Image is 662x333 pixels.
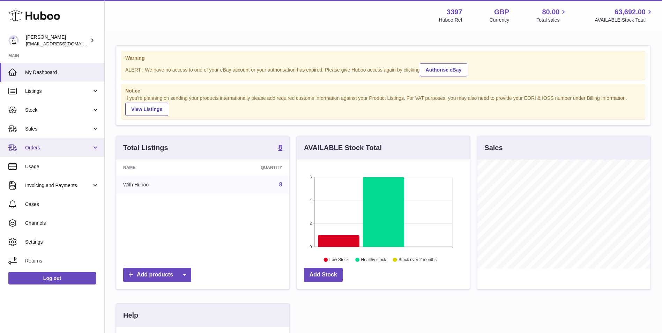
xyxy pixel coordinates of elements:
span: Settings [25,239,99,245]
text: 0 [310,245,312,249]
div: If you're planning on sending your products internationally please add required customs informati... [125,95,641,116]
text: 6 [310,175,312,179]
span: Total sales [536,17,567,23]
span: My Dashboard [25,69,99,76]
a: Add Stock [304,268,343,282]
span: [EMAIL_ADDRESS][DOMAIN_NAME] [26,41,103,46]
span: Sales [25,126,92,132]
th: Quantity [207,160,289,176]
span: Invoicing and Payments [25,182,92,189]
span: Stock [25,107,92,113]
img: sales@canchema.com [8,35,19,46]
h3: Total Listings [123,143,168,153]
div: Huboo Ref [439,17,462,23]
th: Name [116,160,207,176]
h3: Sales [484,143,503,153]
strong: 3397 [447,7,462,17]
a: Add products [123,268,191,282]
text: 2 [310,222,312,226]
a: View Listings [125,103,168,116]
span: Cases [25,201,99,208]
div: Currency [490,17,509,23]
h3: AVAILABLE Stock Total [304,143,382,153]
text: Healthy stock [361,258,386,262]
span: Channels [25,220,99,227]
strong: Warning [125,55,641,61]
td: With Huboo [116,176,207,194]
strong: 8 [278,144,282,151]
text: Low Stock [329,258,349,262]
div: [PERSON_NAME] [26,34,89,47]
a: Log out [8,272,96,284]
span: 80.00 [542,7,559,17]
a: Authorise eBay [420,63,468,76]
span: Listings [25,88,92,95]
strong: GBP [494,7,509,17]
span: Usage [25,163,99,170]
text: 4 [310,198,312,202]
a: 63,692.00 AVAILABLE Stock Total [595,7,654,23]
strong: Notice [125,88,641,94]
a: 8 [279,182,282,187]
h3: Help [123,311,138,320]
span: Orders [25,145,92,151]
span: AVAILABLE Stock Total [595,17,654,23]
a: 8 [278,144,282,152]
a: 80.00 Total sales [536,7,567,23]
text: Stock over 2 months [399,258,437,262]
span: 63,692.00 [615,7,646,17]
span: Returns [25,258,99,264]
div: ALERT : We have no access to one of your eBay account or your authorisation has expired. Please g... [125,62,641,76]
